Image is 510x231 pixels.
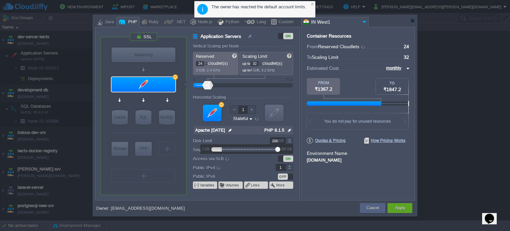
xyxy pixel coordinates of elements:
[135,142,152,156] div: Elastic VPS
[318,44,366,49] span: Reserved Cloudlets
[287,77,293,81] div: 512
[376,81,408,85] div: TO
[283,156,293,162] div: ON
[404,44,409,49] span: 24
[255,17,266,27] div: Lang
[193,164,260,171] label: Public IPv4
[404,55,409,60] span: 32
[307,138,346,144] span: Quotas & Pricing
[193,155,260,162] label: Access via SLB
[482,204,503,224] iframe: chat widget
[112,110,128,125] div: Cache
[196,17,212,27] div: Node.js
[147,17,159,27] div: Ruby
[307,34,351,39] div: Container Resources
[196,68,220,72] span: 3 GiB, 2.4 GHz
[277,17,294,27] div: Custom
[250,68,275,72] span: 4 GiB, 3.2 GHz
[196,59,236,66] p: cloudlet(s)
[112,142,128,156] div: Storage Containers
[315,86,332,92] span: ₹1367.2
[159,142,175,155] div: Create New Layer
[193,95,228,100] div: Horizontal Scaling
[112,169,175,182] div: Create New Layer
[159,110,175,125] div: NoSQL
[242,61,250,65] span: up to
[96,206,185,211] div: Owner: [EMAIL_ADDRESS][DOMAIN_NAME]
[367,205,379,211] button: Cancel
[193,44,241,49] div: Vertical Scaling per Node
[135,142,152,155] div: VPS
[135,110,151,125] div: SQL Databases
[225,182,240,188] button: Volumes
[280,147,293,151] div: 200 GB
[383,87,401,92] span: ₹1847.2
[242,54,267,59] span: Scaling Limit
[364,138,405,144] span: How Pricing Works
[307,64,339,72] span: Estimated Cost
[159,110,175,125] div: NoSQL Databases
[307,81,340,85] div: FROM
[276,182,285,188] button: More
[278,173,288,180] div: OFF
[251,182,260,188] button: Links
[307,151,347,156] label: Environment Name
[112,48,175,62] div: Load Balancer
[242,59,291,66] p: cloudlet(s)
[112,77,175,92] div: Application Servers
[307,44,318,49] span: From
[278,138,285,144] div: GB
[201,147,211,151] div: 1 GB
[242,68,250,72] span: up to
[196,54,214,59] span: Reserved
[395,205,405,211] button: Apply
[223,17,239,27] div: Python
[193,137,260,144] label: Disk Limit
[283,33,293,39] div: ON
[103,17,114,27] div: Java
[312,55,338,60] span: Scaling Limit
[200,182,215,188] button: Variables
[193,173,260,180] label: Public IPv6
[112,48,175,62] div: Balancing
[193,77,195,81] div: 0
[126,17,137,27] div: PHP
[112,142,128,155] div: Storage
[193,146,260,153] label: Sequential restart delay
[212,4,312,10] div: The owner has reached the default account limits.
[174,17,186,27] div: .NET
[307,157,410,163] div: [DOMAIN_NAME]
[135,110,151,125] div: SQL
[307,55,312,60] span: To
